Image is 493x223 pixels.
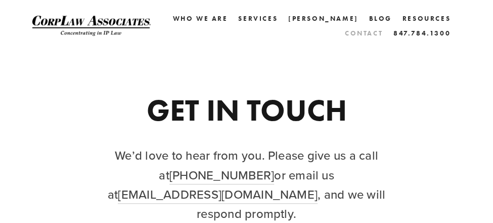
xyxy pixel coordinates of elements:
h1: GET IN TOUCH [107,95,386,125]
a: Services [238,11,278,26]
img: CorpLaw IP Law Firm [32,16,151,36]
a: Contact [345,26,383,41]
a: [PHONE_NUMBER] [169,166,274,184]
a: 847.784.1300 [393,26,451,41]
a: [EMAIL_ADDRESS][DOMAIN_NAME] [118,185,318,204]
a: Who We Are [172,11,228,26]
a: Blog [369,11,391,26]
a: [PERSON_NAME] [288,11,358,26]
a: Resources [402,15,451,22]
